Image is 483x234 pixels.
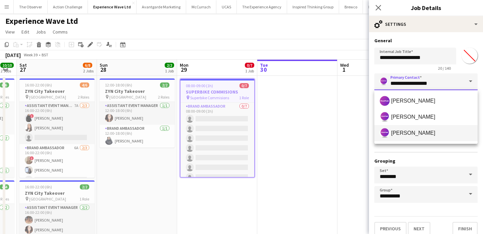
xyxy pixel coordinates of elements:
h3: ZYN City Takeover [100,88,175,94]
span: [PERSON_NAME] [391,130,435,136]
span: Week 39 [22,52,39,57]
a: View [3,27,17,36]
span: 08:00-09:00 (1h) [186,83,213,88]
app-card-role: Brand Ambassador0/708:00-09:00 (1h) [180,103,254,184]
span: Sat [19,62,27,68]
a: Comms [50,27,70,36]
span: 1 [339,66,349,73]
span: 2/2 [165,63,174,68]
button: Brewco [339,0,363,13]
span: 2/2 [80,184,89,189]
button: Avantgarde Marketing [137,0,186,13]
span: 12:00-18:00 (6h) [105,82,132,87]
h3: General [374,38,478,44]
div: BST [42,52,48,57]
span: 4/6 [80,82,89,87]
button: McCurrach [186,0,216,13]
div: [DATE] [5,52,21,58]
div: 1 Job [165,68,174,73]
span: 28 [99,66,108,73]
span: Comms [53,29,68,35]
span: 20 / 140 [433,66,456,71]
span: ! [30,114,34,118]
span: [GEOGRAPHIC_DATA] [109,95,146,100]
span: 1 Role [79,196,89,201]
button: Fix Radio [363,0,389,13]
div: Settings [369,16,483,32]
span: 2/2 [160,82,169,87]
span: Tue [260,62,268,68]
span: 10/10 [0,63,14,68]
span: 27 [18,66,27,73]
button: Inspired Thinking Group [287,0,339,13]
span: [GEOGRAPHIC_DATA] [29,196,66,201]
span: Edit [21,29,29,35]
span: 16:00-22:00 (6h) [25,184,52,189]
button: Action Challenge [48,0,88,13]
a: Jobs [33,27,49,36]
span: [PERSON_NAME] [391,98,435,104]
app-job-card: 16:00-22:00 (6h)4/6ZYN City Takeover [GEOGRAPHIC_DATA]2 RolesAssistant Event Manager7A2/316:00-22... [19,78,95,178]
span: 0/7 [239,83,249,88]
h3: Grouping [374,158,478,164]
span: 30 [259,66,268,73]
a: Edit [19,27,32,36]
span: 2 Roles [78,95,89,100]
span: Jobs [36,29,46,35]
span: 16:00-22:00 (6h) [25,82,52,87]
h3: ZYN City Takeover [19,88,95,94]
app-card-role: Assistant Event Manager7A2/316:00-22:00 (6h)![PERSON_NAME][PERSON_NAME] [19,102,95,144]
span: Superbike Commisions [190,95,229,100]
div: 2 Jobs [1,68,13,73]
span: Mon [180,62,189,68]
button: UCAS [216,0,237,13]
span: 6/8 [83,63,92,68]
span: Sun [100,62,108,68]
span: 1 Role [239,95,249,100]
span: Wed [340,62,349,68]
app-card-role: Assistant Event Manager1/112:00-18:00 (6h)[PERSON_NAME] [100,102,175,125]
div: 1 Job [245,68,254,73]
span: 0/7 [245,63,254,68]
h3: SUPERBIKE COMMISIONS [180,89,254,95]
button: The Experience Agency [237,0,287,13]
h3: Job Details [369,3,483,12]
app-card-role: Brand Ambassador1/112:00-18:00 (6h)[PERSON_NAME] [100,125,175,148]
span: 29 [179,66,189,73]
h3: ZYN City Takeover [19,190,95,196]
span: 2 Roles [158,95,169,100]
h1: Experience Wave Ltd [5,16,78,26]
button: The Observer [14,0,48,13]
app-job-card: 12:00-18:00 (6h)2/2ZYN City Takeover [GEOGRAPHIC_DATA]2 RolesAssistant Event Manager1/112:00-18:0... [100,78,175,148]
span: ! [30,156,34,160]
span: [PERSON_NAME] [391,114,435,120]
span: [GEOGRAPHIC_DATA] [29,95,66,100]
app-job-card: 08:00-09:00 (1h)0/7SUPERBIKE COMMISIONS Superbike Commisions1 RoleBrand Ambassador0/708:00-09:00 ... [180,78,255,178]
span: View [5,29,15,35]
button: Experience Wave Ltd [88,0,137,13]
div: 2 Jobs [83,68,94,73]
app-card-role: Brand Ambassador6A2/316:00-22:00 (6h)![PERSON_NAME][PERSON_NAME] [19,144,95,186]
